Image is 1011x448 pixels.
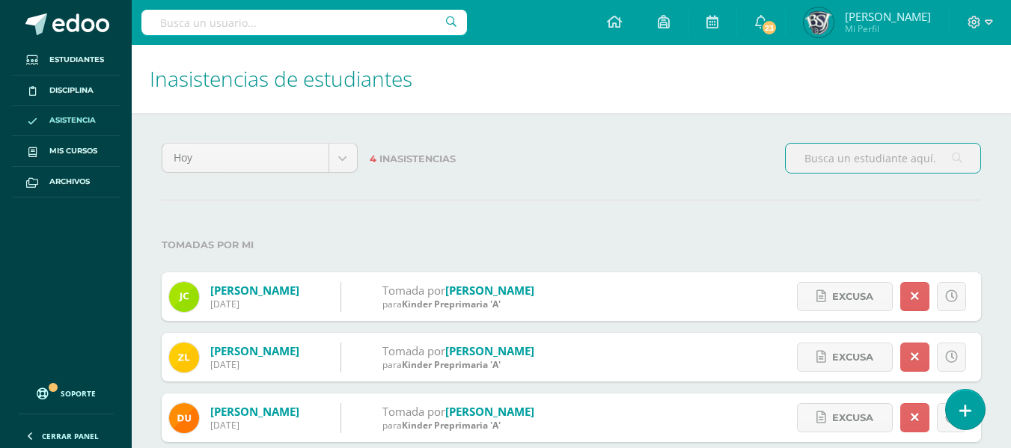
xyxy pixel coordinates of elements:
[12,167,120,197] a: Archivos
[12,136,120,167] a: Mis cursos
[12,106,120,137] a: Asistencia
[49,145,97,157] span: Mis cursos
[18,373,114,410] a: Soporte
[49,54,104,66] span: Estudiantes
[174,144,317,172] span: Hoy
[761,19,778,36] span: 23
[382,404,445,419] span: Tomada por
[61,388,96,399] span: Soporte
[210,343,299,358] a: [PERSON_NAME]
[210,283,299,298] a: [PERSON_NAME]
[804,7,834,37] img: 3fd003597c13ba8f79d60c6ace793a6e.png
[169,282,199,312] img: 92c2fd5922e1c64acac33c7649274c2c.png
[797,403,893,432] a: Excusa
[162,144,357,172] a: Hoy
[797,343,893,372] a: Excusa
[169,403,199,433] img: 5a27d97d7e45eb5b7870a5c093aedd6a.png
[797,282,893,311] a: Excusa
[845,9,931,24] span: [PERSON_NAME]
[379,153,456,165] span: Inasistencias
[169,343,199,372] img: e4fe8388cecf973e1279a79ce0b6f4c5.png
[42,431,99,441] span: Cerrar panel
[370,153,376,165] span: 4
[49,85,94,96] span: Disciplina
[382,298,534,310] div: para
[49,176,90,188] span: Archivos
[845,22,931,35] span: Mi Perfil
[402,419,501,432] span: Kinder Preprimaria 'A'
[445,404,534,419] a: [PERSON_NAME]
[210,419,299,432] div: [DATE]
[402,298,501,310] span: Kinder Preprimaria 'A'
[382,343,445,358] span: Tomada por
[832,343,873,371] span: Excusa
[12,76,120,106] a: Disciplina
[12,45,120,76] a: Estudiantes
[445,283,534,298] a: [PERSON_NAME]
[210,404,299,419] a: [PERSON_NAME]
[141,10,467,35] input: Busca un usuario...
[445,343,534,358] a: [PERSON_NAME]
[832,283,873,310] span: Excusa
[210,298,299,310] div: [DATE]
[402,358,501,371] span: Kinder Preprimaria 'A'
[382,283,445,298] span: Tomada por
[162,230,981,260] label: Tomadas por mi
[210,358,299,371] div: [DATE]
[832,404,873,432] span: Excusa
[786,144,980,173] input: Busca un estudiante aquí...
[49,114,96,126] span: Asistencia
[382,358,534,371] div: para
[150,64,412,93] span: Inasistencias de estudiantes
[382,419,534,432] div: para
